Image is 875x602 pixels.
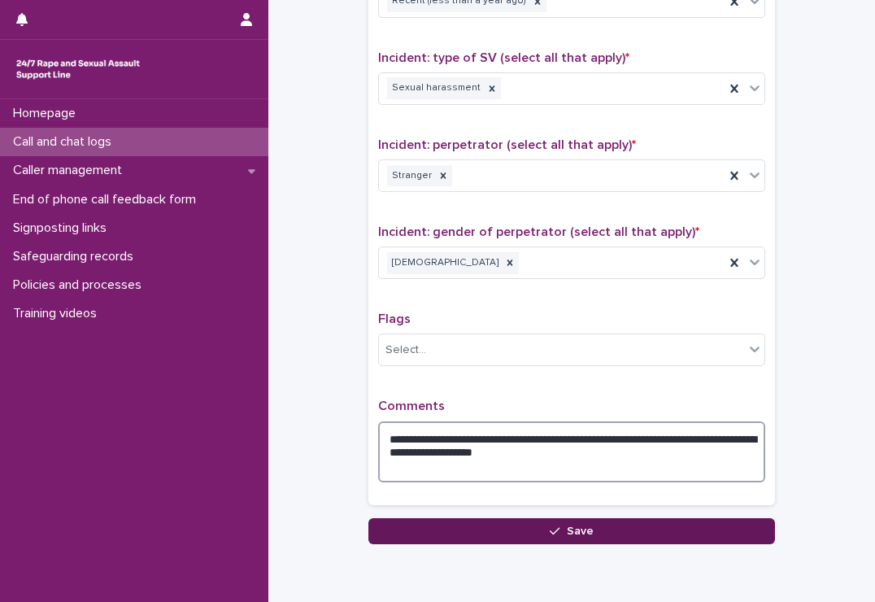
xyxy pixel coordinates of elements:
[387,77,483,99] div: Sexual harassment
[378,399,445,412] span: Comments
[7,163,135,178] p: Caller management
[567,526,594,537] span: Save
[378,312,411,325] span: Flags
[7,106,89,121] p: Homepage
[387,165,434,187] div: Stranger
[7,306,110,321] p: Training videos
[378,51,629,64] span: Incident: type of SV (select all that apply)
[7,192,209,207] p: End of phone call feedback form
[385,342,426,359] div: Select...
[7,277,155,293] p: Policies and processes
[7,220,120,236] p: Signposting links
[7,249,146,264] p: Safeguarding records
[368,518,775,544] button: Save
[13,53,143,85] img: rhQMoQhaT3yELyF149Cw
[378,138,636,151] span: Incident: perpetrator (select all that apply)
[378,225,699,238] span: Incident: gender of perpetrator (select all that apply)
[387,252,501,274] div: [DEMOGRAPHIC_DATA]
[7,134,124,150] p: Call and chat logs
